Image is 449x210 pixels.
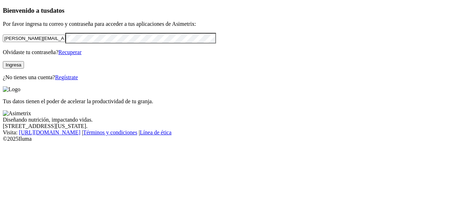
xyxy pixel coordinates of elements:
[58,49,82,55] a: Recuperar
[3,123,446,129] div: [STREET_ADDRESS][US_STATE].
[140,129,172,135] a: Línea de ética
[3,136,446,142] div: © 2025 Iluma
[3,35,65,42] input: Tu correo
[3,86,20,93] img: Logo
[83,129,137,135] a: Términos y condiciones
[3,61,24,69] button: Ingresa
[3,74,446,81] p: ¿No tienes una cuenta?
[3,117,446,123] div: Diseñando nutrición, impactando vidas.
[19,129,80,135] a: [URL][DOMAIN_NAME]
[3,49,446,56] p: Olvidaste tu contraseña?
[49,7,65,14] span: datos
[3,7,446,14] h3: Bienvenido a tus
[55,74,78,80] a: Regístrate
[3,129,446,136] div: Visita : | |
[3,21,446,27] p: Por favor ingresa tu correo y contraseña para acceder a tus aplicaciones de Asimetrix:
[3,98,446,105] p: Tus datos tienen el poder de acelerar la productividad de tu granja.
[3,110,31,117] img: Asimetrix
